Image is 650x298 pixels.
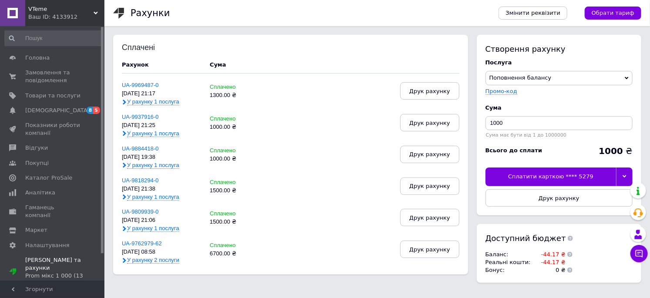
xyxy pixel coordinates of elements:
[122,114,159,120] a: UA-9937916-0
[122,145,159,152] a: UA-9884418-0
[486,147,543,154] div: Всього до сплати
[592,9,634,17] span: Обрати тариф
[585,7,641,20] a: Обрати тариф
[210,188,264,194] div: 1500.00 ₴
[210,179,264,186] div: Сплачено
[210,92,264,99] div: 1300.00 ₴
[210,116,264,122] div: Сплачено
[4,30,103,46] input: Пошук
[486,104,633,112] div: Cума
[486,59,633,67] div: Послуга
[25,107,90,114] span: [DEMOGRAPHIC_DATA]
[127,194,179,201] span: У рахунку 1 послуга
[409,214,450,221] span: Друк рахунку
[486,251,533,258] td: Баланс :
[400,209,459,226] button: Друк рахунку
[400,82,459,100] button: Друк рахунку
[486,233,566,244] span: Доступний бюджет
[127,225,179,232] span: У рахунку 1 послуга
[25,69,80,84] span: Замовлення та повідомлення
[486,88,517,94] label: Промо-код
[533,251,566,258] td: -44.17 ₴
[210,124,264,131] div: 1000.00 ₴
[486,44,633,54] div: Створення рахунку
[630,245,648,262] button: Чат з покупцем
[122,177,159,184] a: UA-9818294-0
[25,144,48,152] span: Відгуки
[409,183,450,189] span: Друк рахунку
[122,122,201,129] div: [DATE] 21:25
[122,186,201,192] div: [DATE] 21:38
[489,74,552,81] span: Поповнення балансу
[400,241,459,258] button: Друк рахунку
[87,107,94,114] span: 8
[486,167,616,186] div: Сплатити карткою **** 5279
[486,258,533,266] td: Реальні кошти :
[25,241,70,249] span: Налаштування
[122,44,179,52] div: Сплачені
[486,266,533,274] td: Бонус :
[486,132,633,138] div: Сума має бути від 1 до 1000000
[210,61,226,69] div: Cума
[210,156,264,162] div: 1000.00 ₴
[28,5,94,13] span: VTeme
[210,219,264,225] div: 1500.00 ₴
[28,13,104,21] div: Ваш ID: 4133912
[210,211,264,217] div: Сплачено
[210,242,264,249] div: Сплачено
[409,88,450,94] span: Друк рахунку
[400,114,459,131] button: Друк рахунку
[127,130,179,137] span: У рахунку 1 послуга
[93,107,100,114] span: 5
[25,272,104,288] div: Prom мікс 1 000 (13 місяців)
[122,208,159,215] a: UA-9809939-0
[400,146,459,163] button: Друк рахунку
[127,257,179,264] span: У рахунку 2 послуги
[409,120,450,126] span: Друк рахунку
[409,151,450,157] span: Друк рахунку
[599,147,633,155] div: ₴
[25,256,104,288] span: [PERSON_NAME] та рахунки
[533,258,566,266] td: -44.17 ₴
[25,189,55,197] span: Аналітика
[122,61,201,69] div: Рахунок
[210,84,264,90] div: Сплачено
[506,9,560,17] span: Змінити реквізити
[25,92,80,100] span: Товари та послуги
[122,217,201,224] div: [DATE] 21:06
[25,159,49,167] span: Покупці
[122,82,159,88] a: UA-9969487-0
[400,177,459,195] button: Друк рахунку
[486,189,633,207] button: Друк рахунку
[499,7,567,20] a: Змінити реквізити
[533,266,566,274] td: 0 ₴
[122,240,162,247] a: UA-9762979-62
[25,121,80,137] span: Показники роботи компанії
[25,54,50,62] span: Головна
[122,154,201,161] div: [DATE] 19:38
[210,147,264,154] div: Сплачено
[127,98,179,105] span: У рахунку 1 послуга
[25,174,72,182] span: Каталог ProSale
[25,204,80,219] span: Гаманець компанії
[122,249,201,255] div: [DATE] 08:58
[539,195,580,201] span: Друк рахунку
[409,246,450,253] span: Друк рахунку
[486,116,633,130] input: Введіть суму
[122,90,201,97] div: [DATE] 21:17
[127,162,179,169] span: У рахунку 1 послуга
[599,146,623,156] b: 1000
[210,251,264,257] div: 6700.00 ₴
[131,8,170,18] h1: Рахунки
[25,226,47,234] span: Маркет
